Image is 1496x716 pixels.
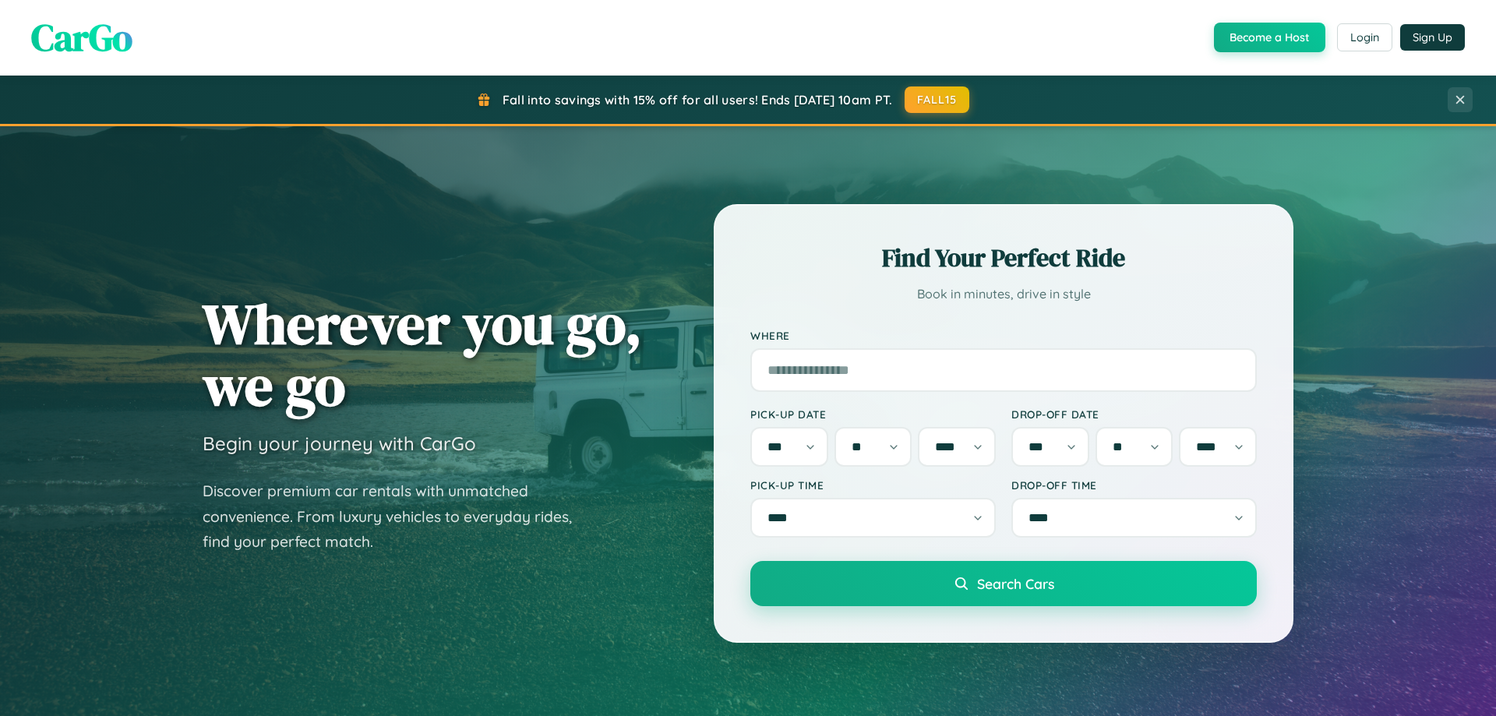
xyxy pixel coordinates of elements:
span: Search Cars [977,575,1054,592]
p: Discover premium car rentals with unmatched convenience. From luxury vehicles to everyday rides, ... [203,478,592,555]
button: Search Cars [750,561,1257,606]
h3: Begin your journey with CarGo [203,432,476,455]
label: Pick-up Date [750,407,996,421]
h2: Find Your Perfect Ride [750,241,1257,275]
span: CarGo [31,12,132,63]
button: FALL15 [905,86,970,113]
label: Pick-up Time [750,478,996,492]
h1: Wherever you go, we go [203,293,642,416]
label: Drop-off Date [1011,407,1257,421]
button: Become a Host [1214,23,1325,52]
button: Login [1337,23,1392,51]
label: Drop-off Time [1011,478,1257,492]
button: Sign Up [1400,24,1465,51]
label: Where [750,329,1257,342]
span: Fall into savings with 15% off for all users! Ends [DATE] 10am PT. [503,92,893,108]
p: Book in minutes, drive in style [750,283,1257,305]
